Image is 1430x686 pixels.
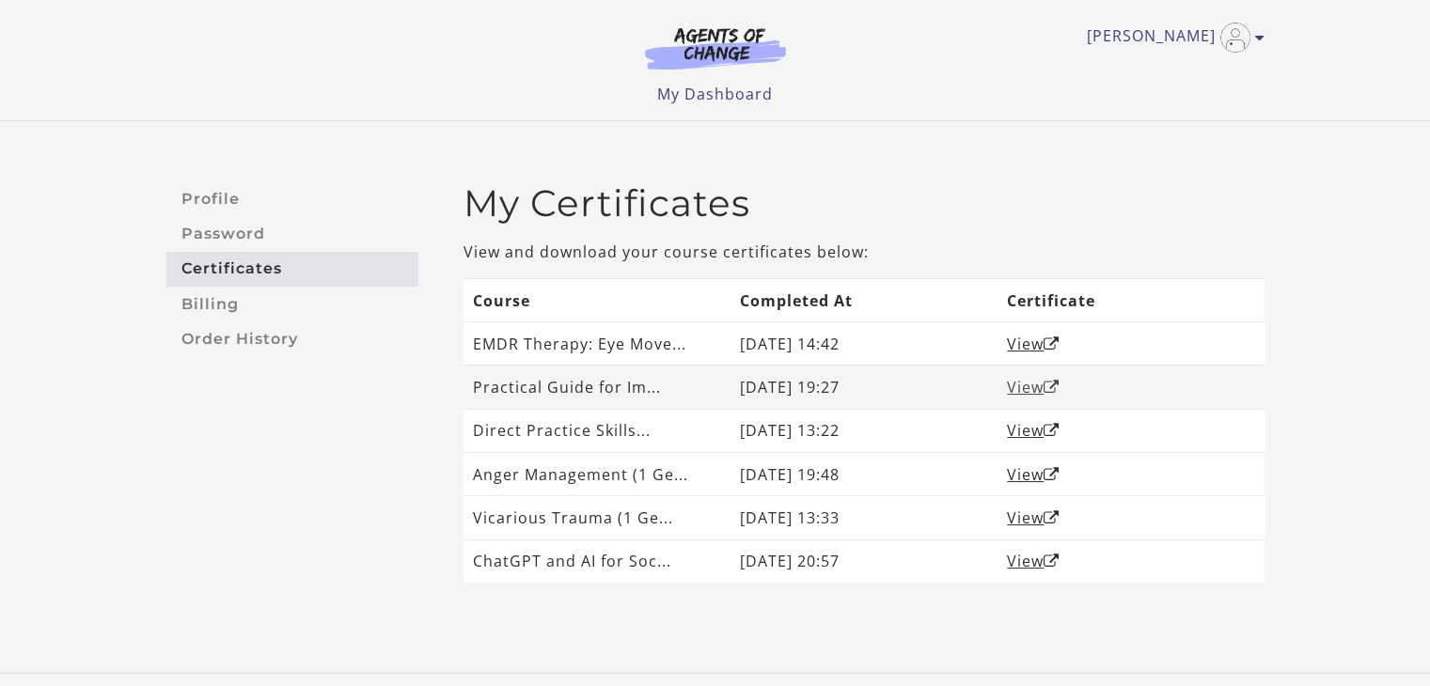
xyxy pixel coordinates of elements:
td: Vicarious Trauma (1 Ge... [464,496,731,539]
a: Toggle menu [1087,23,1255,53]
td: [DATE] 20:57 [731,539,998,583]
a: Billing [166,287,418,321]
td: ChatGPT and AI for Soc... [464,539,731,583]
a: My Dashboard [657,84,773,104]
td: EMDR Therapy: Eye Move... [464,322,731,366]
a: ViewOpen in a new window [1007,551,1060,571]
th: Completed At [731,278,998,321]
td: Practical Guide for Im... [464,366,731,409]
a: ViewOpen in a new window [1007,464,1060,485]
img: Agents of Change Logo [625,26,806,70]
td: [DATE] 13:33 [731,496,998,539]
a: Certificates [166,252,418,287]
a: Password [166,216,418,251]
td: [DATE] 19:27 [731,366,998,409]
a: ViewOpen in a new window [1007,507,1060,528]
a: Order History [166,321,418,356]
a: Profile [166,181,418,216]
th: Course [464,278,731,321]
p: View and download your course certificates below: [464,241,1265,263]
td: [DATE] 19:48 [731,453,998,496]
td: [DATE] 14:42 [731,322,998,366]
a: ViewOpen in a new window [1007,334,1060,354]
a: ViewOpen in a new window [1007,420,1060,441]
i: Open in a new window [1044,380,1060,395]
td: Anger Management (1 Ge... [464,453,731,496]
i: Open in a new window [1044,510,1060,525]
th: Certificate [998,278,1265,321]
i: Open in a new window [1044,423,1060,438]
i: Open in a new window [1044,553,1060,569]
a: ViewOpen in a new window [1007,377,1060,398]
td: [DATE] 13:22 [731,409,998,452]
i: Open in a new window [1044,467,1060,482]
i: Open in a new window [1044,336,1060,351]
h2: My Certificates [464,181,1265,226]
td: Direct Practice Skills... [464,409,731,452]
